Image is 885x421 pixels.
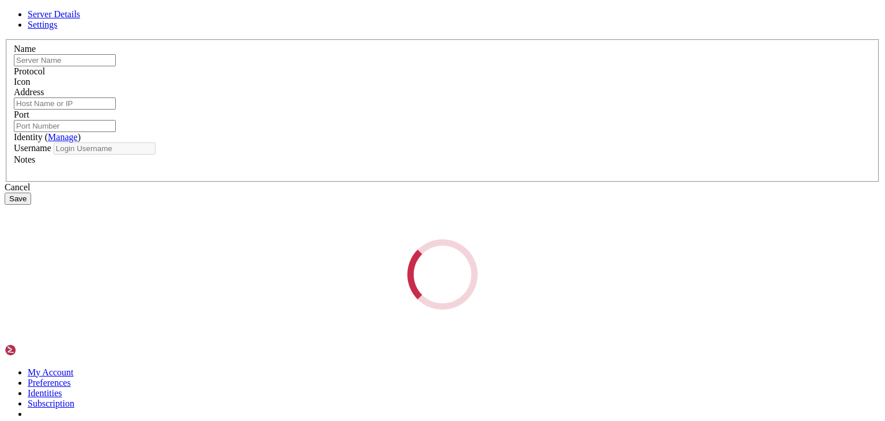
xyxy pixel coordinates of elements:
[14,77,30,87] label: Icon
[14,120,116,132] input: Port Number
[28,20,58,29] a: Settings
[28,378,71,388] a: Preferences
[48,132,78,142] a: Manage
[165,34,169,44] div: (33, 3)
[14,132,81,142] label: Identity
[14,155,35,164] label: Notes
[14,87,44,97] label: Address
[14,143,51,153] label: Username
[14,110,29,119] label: Port
[14,97,116,110] input: Host Name or IP
[5,182,880,193] div: Cancel
[14,66,45,76] label: Protocol
[5,24,735,34] x-row: Access denied
[14,54,116,66] input: Server Name
[5,34,735,44] x-row: root@[TECHNICAL_ID]'s password:
[5,5,735,14] x-row: Access denied
[28,399,74,408] a: Subscription
[28,367,74,377] a: My Account
[45,132,81,142] span: ( )
[5,14,735,24] x-row: root@[TECHNICAL_ID]'s password:
[5,193,31,205] button: Save
[28,388,62,398] a: Identities
[404,236,481,313] div: Loading...
[5,344,71,356] img: Shellngn
[28,9,80,19] a: Server Details
[14,44,36,54] label: Name
[54,142,156,155] input: Login Username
